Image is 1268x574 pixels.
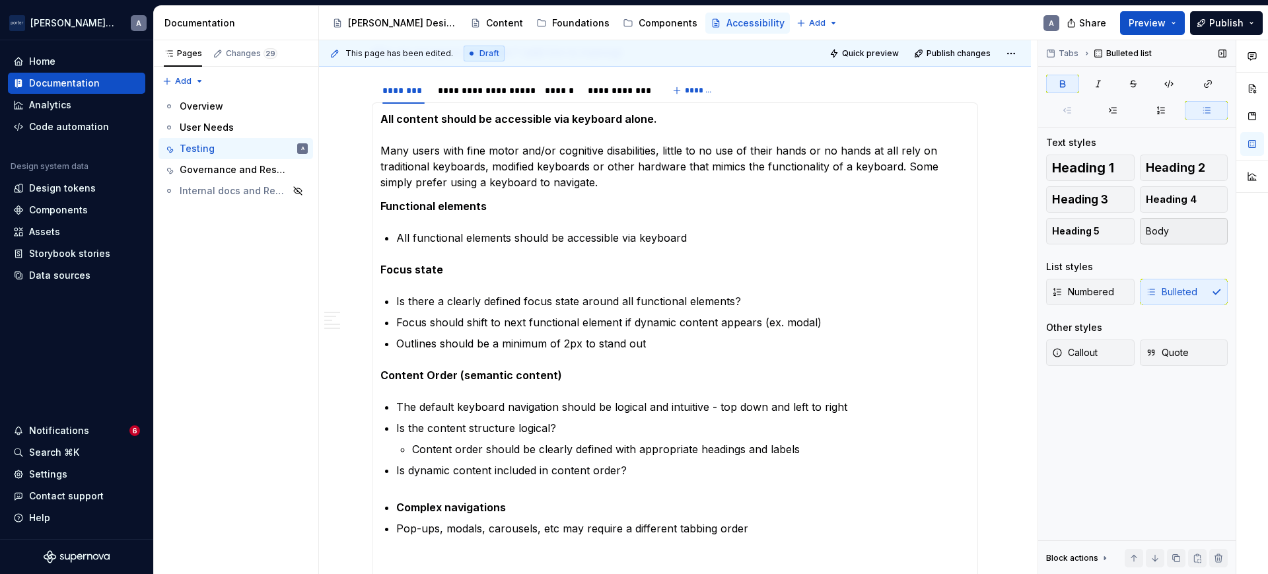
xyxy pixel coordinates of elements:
span: Body [1146,225,1169,238]
button: [PERSON_NAME] AirlinesA [3,9,151,37]
div: Assets [29,225,60,238]
button: Share [1060,11,1115,35]
div: Analytics [29,98,71,112]
p: The default keyboard navigation should be logical and intuitive - top down and left to right [396,399,969,415]
a: Documentation [8,73,145,94]
div: Code automation [29,120,109,133]
p: Is dynamic content included in content order? [396,462,969,494]
div: User Needs [180,121,234,134]
span: This page has been edited. [345,48,453,59]
span: 29 [264,48,277,59]
div: List styles [1046,260,1093,273]
div: Settings [29,468,67,481]
a: [PERSON_NAME] Design [327,13,462,34]
div: Documentation [164,17,313,30]
span: 6 [129,425,140,436]
div: Testing [180,142,215,155]
div: Data sources [29,269,90,282]
strong: Focus state [380,263,443,276]
div: Home [29,55,55,68]
span: Heading 4 [1146,193,1197,206]
p: All functional elements should be accessible via keyboard [396,230,969,246]
div: Text styles [1046,136,1096,149]
strong: Functional elements [380,199,487,213]
div: Design system data [11,161,88,172]
strong: All content should be accessible via keyboard alone. [380,112,657,126]
p: Focus should shift to next functional element if dynamic content appears (ex. modal) [396,314,969,330]
button: Preview [1120,11,1185,35]
strong: Complex navigations [396,501,506,514]
button: Heading 2 [1140,155,1228,181]
div: A [301,142,304,155]
div: [PERSON_NAME] Design [348,17,457,30]
div: Pages [164,48,202,59]
a: Foundations [531,13,615,34]
div: Page tree [158,96,313,201]
div: Search ⌘K [29,446,79,459]
button: Add [158,72,208,90]
a: TestingA [158,138,313,159]
button: Tabs [1042,44,1084,63]
span: Add [809,18,826,28]
div: Contact support [29,489,104,503]
a: Design tokens [8,178,145,199]
button: Notifications6 [8,420,145,441]
div: Block actions [1046,553,1098,563]
div: Changes [226,48,277,59]
div: Governance and Resources [180,163,289,176]
div: Documentation [29,77,100,90]
button: Body [1140,218,1228,244]
button: Quote [1140,340,1228,366]
button: Search ⌘K [8,442,145,463]
span: Quote [1146,346,1189,359]
a: Analytics [8,94,145,116]
button: Help [8,507,145,528]
div: A [136,18,141,28]
p: Is the content structure logical? [396,420,969,436]
div: Components [29,203,88,217]
span: Heading 1 [1052,161,1114,174]
div: Internal docs and Resources [180,184,289,197]
a: Assets [8,221,145,242]
p: Many users with fine motor and/or cognitive disabilities, little to no use of their hands or no h... [380,111,969,190]
div: [PERSON_NAME] Airlines [30,17,115,30]
button: Publish [1190,11,1263,35]
a: Internal docs and Resources [158,180,313,201]
div: Help [29,511,50,524]
span: Numbered [1052,285,1114,299]
span: Heading 2 [1146,161,1205,174]
div: Block actions [1046,549,1110,567]
button: Quick preview [826,44,905,63]
button: Publish changes [910,44,997,63]
a: Components [8,199,145,221]
button: Contact support [8,485,145,507]
span: Tabs [1059,48,1078,59]
button: Add [792,14,842,32]
div: Components [639,17,697,30]
a: Home [8,51,145,72]
span: Callout [1052,346,1098,359]
div: Notifications [29,424,89,437]
div: A [1049,18,1054,28]
a: Governance and Resources [158,159,313,180]
span: Add [175,76,192,87]
a: Overview [158,96,313,117]
div: Overview [180,100,223,113]
button: Heading 3 [1046,186,1135,213]
a: Accessibility [705,13,790,34]
button: Numbered [1046,279,1135,305]
div: Foundations [552,17,610,30]
span: Heading 5 [1052,225,1100,238]
p: Content order should be clearly defined with appropriate headings and labels [412,441,969,457]
div: Content [486,17,523,30]
button: Heading 5 [1046,218,1135,244]
a: Data sources [8,265,145,286]
span: Quick preview [842,48,899,59]
div: Accessibility [726,17,785,30]
img: f0306bc8-3074-41fb-b11c-7d2e8671d5eb.png [9,15,25,31]
strong: Content Order (semantic content) [380,369,562,382]
span: Draft [479,48,499,59]
svg: Supernova Logo [44,550,110,563]
div: Storybook stories [29,247,110,260]
a: User Needs [158,117,313,138]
